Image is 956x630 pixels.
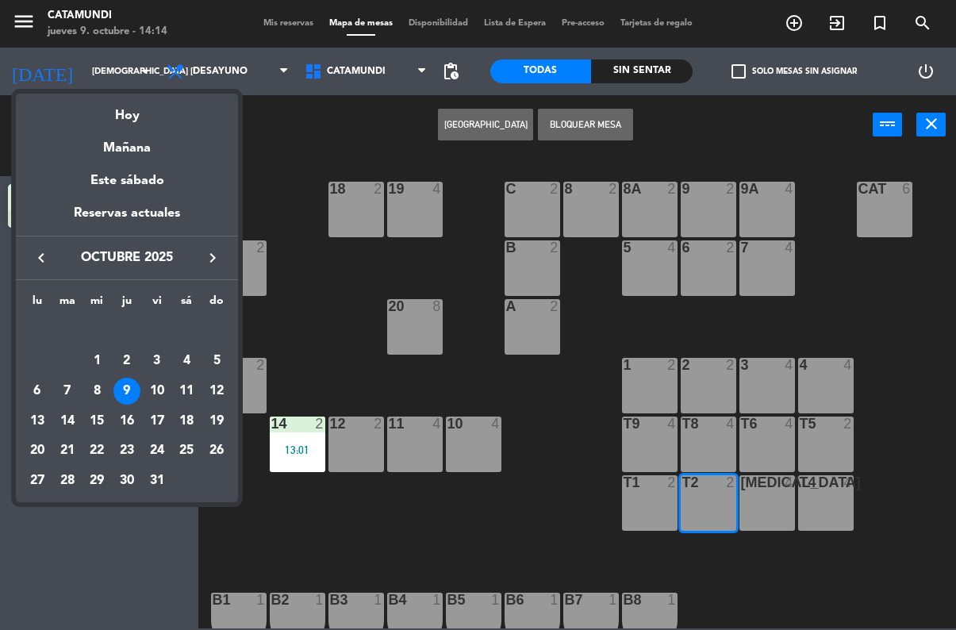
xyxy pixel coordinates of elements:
[144,378,171,405] div: 10
[173,438,200,465] div: 25
[22,317,232,347] td: OCT.
[113,348,140,375] div: 2
[52,466,83,496] td: 28 de octubre de 2025
[144,348,171,375] div: 3
[83,438,110,465] div: 22
[142,292,172,317] th: viernes
[24,438,51,465] div: 20
[144,408,171,435] div: 17
[24,467,51,494] div: 27
[113,467,140,494] div: 30
[112,436,142,467] td: 23 de octubre de 2025
[202,406,232,436] td: 19 de octubre de 2025
[142,347,172,377] td: 3 de octubre de 2025
[203,438,230,465] div: 26
[54,378,81,405] div: 7
[52,376,83,406] td: 7 de octubre de 2025
[172,436,202,467] td: 25 de octubre de 2025
[202,376,232,406] td: 12 de octubre de 2025
[112,292,142,317] th: jueves
[54,408,81,435] div: 14
[203,408,230,435] div: 19
[203,378,230,405] div: 12
[112,347,142,377] td: 2 de octubre de 2025
[202,292,232,317] th: domingo
[22,376,52,406] td: 6 de octubre de 2025
[82,347,112,377] td: 1 de octubre de 2025
[32,248,51,267] i: keyboard_arrow_left
[16,203,238,236] div: Reservas actuales
[144,467,171,494] div: 31
[22,406,52,436] td: 13 de octubre de 2025
[82,406,112,436] td: 15 de octubre de 2025
[113,438,140,465] div: 23
[52,406,83,436] td: 14 de octubre de 2025
[198,248,227,268] button: keyboard_arrow_right
[24,408,51,435] div: 13
[142,376,172,406] td: 10 de octubre de 2025
[82,436,112,467] td: 22 de octubre de 2025
[113,378,140,405] div: 9
[142,466,172,496] td: 31 de octubre de 2025
[52,436,83,467] td: 21 de octubre de 2025
[82,292,112,317] th: miércoles
[172,376,202,406] td: 11 de octubre de 2025
[16,126,238,159] div: Mañana
[83,378,110,405] div: 8
[113,408,140,435] div: 16
[16,94,238,126] div: Hoy
[172,292,202,317] th: sábado
[112,376,142,406] td: 9 de octubre de 2025
[24,378,51,405] div: 6
[22,466,52,496] td: 27 de octubre de 2025
[82,376,112,406] td: 8 de octubre de 2025
[173,348,200,375] div: 4
[16,159,238,203] div: Este sábado
[54,438,81,465] div: 21
[54,467,81,494] div: 28
[112,406,142,436] td: 16 de octubre de 2025
[172,347,202,377] td: 4 de octubre de 2025
[22,436,52,467] td: 20 de octubre de 2025
[202,436,232,467] td: 26 de octubre de 2025
[144,438,171,465] div: 24
[142,436,172,467] td: 24 de octubre de 2025
[56,248,198,268] span: octubre 2025
[83,348,110,375] div: 1
[83,408,110,435] div: 15
[173,408,200,435] div: 18
[22,292,52,317] th: lunes
[142,406,172,436] td: 17 de octubre de 2025
[112,466,142,496] td: 30 de octubre de 2025
[203,348,230,375] div: 5
[27,248,56,268] button: keyboard_arrow_left
[52,292,83,317] th: martes
[172,406,202,436] td: 18 de octubre de 2025
[203,248,222,267] i: keyboard_arrow_right
[83,467,110,494] div: 29
[173,378,200,405] div: 11
[202,347,232,377] td: 5 de octubre de 2025
[82,466,112,496] td: 29 de octubre de 2025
